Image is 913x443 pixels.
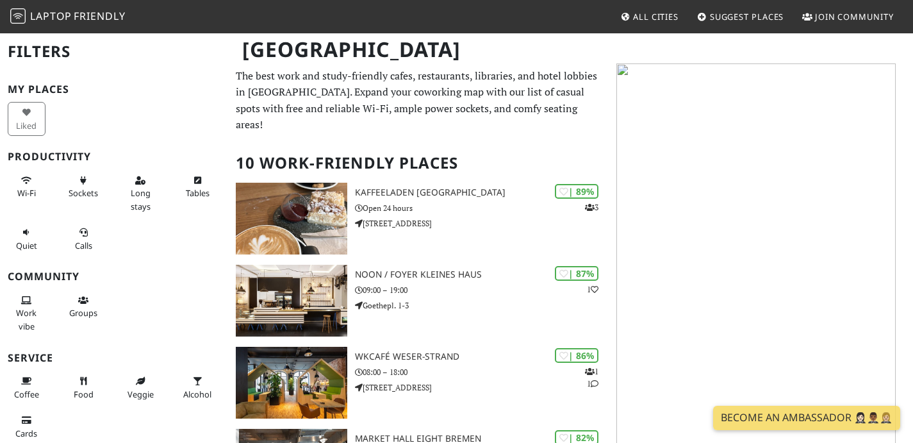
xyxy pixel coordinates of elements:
span: Friendly [74,9,125,23]
div: | 86% [555,348,598,363]
h3: Kaffeeladen [GEOGRAPHIC_DATA] [355,187,609,198]
h3: Service [8,352,220,364]
button: Groups [65,290,103,324]
p: Goethepl. 1-3 [355,299,609,312]
p: [STREET_ADDRESS] [355,381,609,394]
p: 1 [587,283,598,296]
a: All Cities [615,5,684,28]
p: 09:00 – 19:00 [355,284,609,296]
h2: 10 Work-Friendly Places [236,144,601,183]
span: Video/audio calls [75,240,92,251]
a: Kaffeeladen Bremen | 89% 3 Kaffeeladen [GEOGRAPHIC_DATA] Open 24 hours [STREET_ADDRESS] [228,183,609,255]
h2: Filters [8,32,220,71]
h3: My Places [8,83,220,96]
div: | 89% [555,184,598,199]
span: Veggie [127,389,154,400]
p: 3 [585,201,598,213]
button: Coffee [8,371,45,405]
a: noon / Foyer Kleines Haus | 87% 1 noon / Foyer Kleines Haus 09:00 – 19:00 Goethepl. 1-3 [228,265,609,337]
span: Quiet [16,240,37,251]
a: Join Community [797,5,899,28]
button: Tables [179,170,217,204]
a: Suggest Places [692,5,789,28]
span: Join Community [815,11,894,22]
img: LaptopFriendly [10,8,26,24]
h3: WKcafé WESER-Strand [355,351,609,362]
button: Food [65,371,103,405]
button: Veggie [122,371,160,405]
h3: Community [8,271,220,283]
a: Become an Ambassador 🤵🏻‍♀️🤵🏾‍♂️🤵🏼‍♀️ [713,406,900,430]
span: Suggest Places [710,11,784,22]
span: Group tables [69,307,97,319]
button: Alcohol [179,371,217,405]
p: Open 24 hours [355,202,609,214]
span: Food [74,389,94,400]
a: LaptopFriendly LaptopFriendly [10,6,126,28]
img: Kaffeeladen Bremen [236,183,347,255]
button: Sockets [65,170,103,204]
span: Coffee [14,389,39,400]
button: Wi-Fi [8,170,45,204]
span: All Cities [633,11,679,22]
button: Work vibe [8,290,45,337]
h1: [GEOGRAPHIC_DATA] [232,32,606,67]
p: [STREET_ADDRESS] [355,217,609,230]
span: Alcohol [183,389,211,400]
span: Long stays [131,187,151,212]
span: Stable Wi-Fi [17,187,36,199]
a: WKcafé WESER-Strand | 86% 11 WKcafé WESER-Strand 08:00 – 18:00 [STREET_ADDRESS] [228,347,609,419]
p: 08:00 – 18:00 [355,366,609,378]
p: The best work and study-friendly cafes, restaurants, libraries, and hotel lobbies in [GEOGRAPHIC_... [236,68,601,133]
button: Quiet [8,222,45,256]
span: Work-friendly tables [186,187,210,199]
div: | 87% [555,266,598,281]
span: Power sockets [69,187,98,199]
span: People working [16,307,37,331]
span: Credit cards [15,428,37,439]
h3: Productivity [8,151,220,163]
img: WKcafé WESER-Strand [236,347,347,419]
button: Calls [65,222,103,256]
button: Long stays [122,170,160,217]
p: 1 1 [585,365,598,390]
span: Laptop [30,9,72,23]
h3: noon / Foyer Kleines Haus [355,269,609,280]
img: noon / Foyer Kleines Haus [236,265,347,337]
